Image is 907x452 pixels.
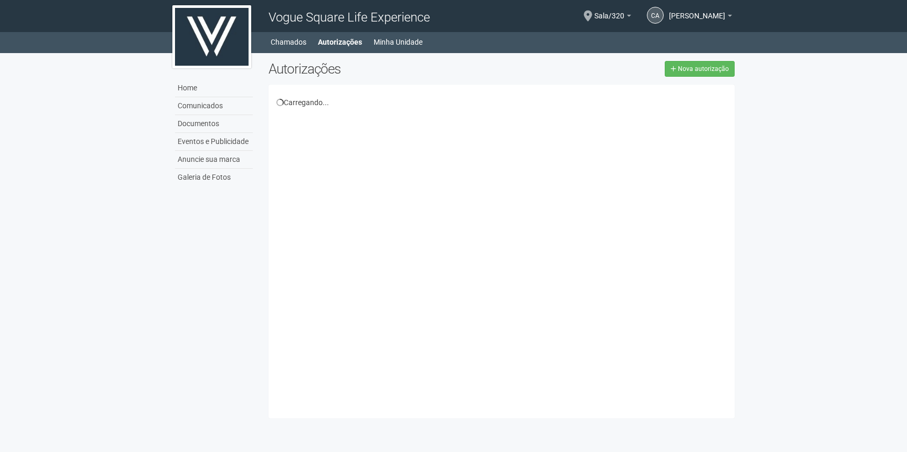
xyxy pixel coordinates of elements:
span: Caroline Antunes Venceslau Resende [669,2,725,20]
a: [PERSON_NAME] [669,13,732,22]
a: Chamados [271,35,306,49]
a: Galeria de Fotos [175,169,253,186]
img: logo.jpg [172,5,251,68]
span: Vogue Square Life Experience [269,10,430,25]
span: Sala/320 [594,2,624,20]
a: Sala/320 [594,13,631,22]
a: Home [175,79,253,97]
a: Documentos [175,115,253,133]
a: Nova autorização [665,61,735,77]
a: Anuncie sua marca [175,151,253,169]
h2: Autorizações [269,61,493,77]
a: Eventos e Publicidade [175,133,253,151]
a: CA [647,7,664,24]
a: Comunicados [175,97,253,115]
div: Carregando... [276,98,727,107]
a: Autorizações [318,35,362,49]
span: Nova autorização [678,65,729,73]
a: Minha Unidade [374,35,422,49]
